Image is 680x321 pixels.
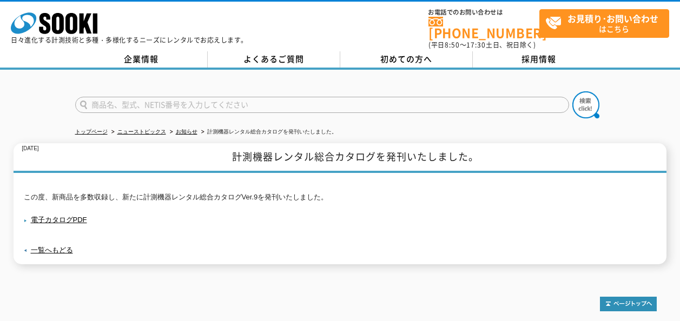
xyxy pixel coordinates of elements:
[14,143,666,173] h1: 計測機器レンタル総合カタログを発刊いたしました。
[428,17,539,39] a: [PHONE_NUMBER]
[75,129,108,135] a: トップページ
[24,192,657,203] p: この度、新商品を多数収録し、新たに計測機器レンタル総合カタログVer.9を発刊いたしました。
[340,51,473,68] a: 初めての方へ
[380,53,432,65] span: 初めての方へ
[539,9,669,38] a: お見積り･お問い合わせはこちら
[466,40,486,50] span: 17:30
[22,143,38,155] p: [DATE]
[600,297,657,311] img: トップページへ
[11,37,248,43] p: 日々進化する計測技術と多種・多様化するニーズにレンタルでお応えします。
[473,51,605,68] a: 採用情報
[75,97,569,113] input: 商品名、型式、NETIS番号を入力してください
[75,51,208,68] a: 企業情報
[428,9,539,16] span: お電話でのお問い合わせは
[445,40,460,50] span: 8:50
[176,129,197,135] a: お知らせ
[199,126,337,138] li: 計測機器レンタル総合カタログを発刊いたしました。
[428,40,536,50] span: (平日 ～ 土日、祝日除く)
[24,216,87,224] a: 電子カタログPDF
[572,91,599,118] img: btn_search.png
[117,129,166,135] a: ニューストピックス
[31,246,73,254] a: 一覧へもどる
[567,12,658,25] strong: お見積り･お問い合わせ
[208,51,340,68] a: よくあるご質問
[545,10,669,37] span: はこちら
